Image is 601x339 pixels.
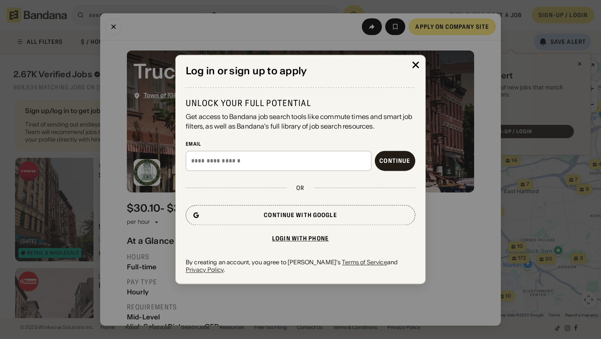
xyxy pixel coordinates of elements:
div: Get access to Bandana job search tools like commute times and smart job filters, as well as Banda... [186,112,415,131]
a: Terms of Service [342,258,387,266]
div: By creating an account, you agree to [PERSON_NAME]'s and . [186,258,415,273]
div: or [296,184,304,192]
div: Login with phone [272,235,329,241]
div: Continue with Google [264,212,337,218]
div: Email [186,141,415,147]
div: Continue [379,158,410,164]
div: Unlock your full potential [186,98,415,109]
a: Privacy Policy [186,266,224,273]
div: Log in or sign up to apply [186,65,415,77]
